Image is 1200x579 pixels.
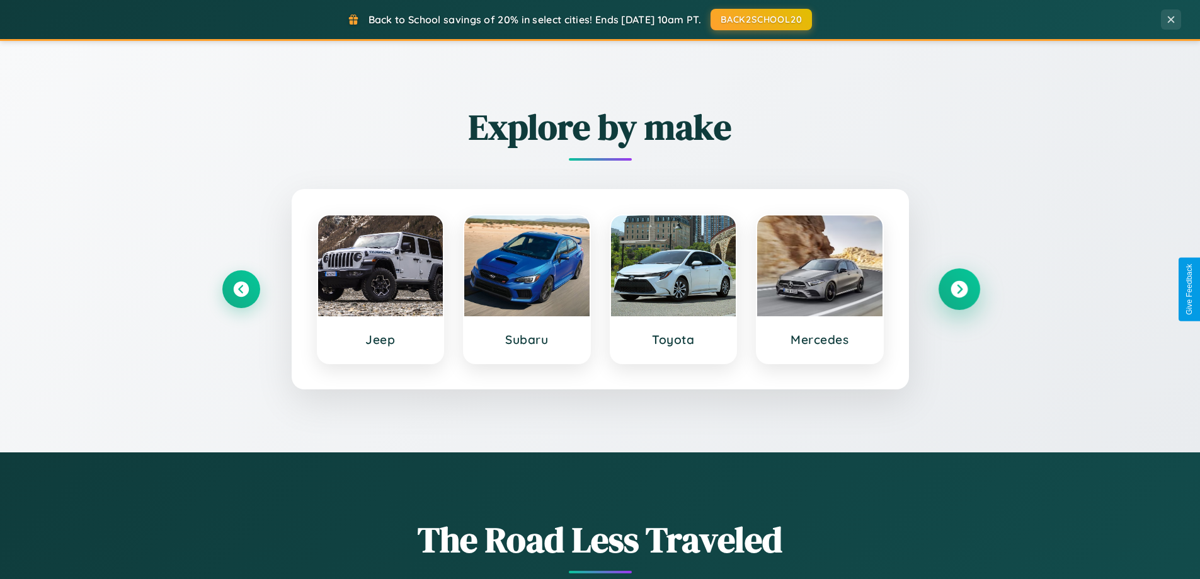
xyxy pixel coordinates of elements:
[624,332,724,347] h3: Toyota
[770,332,870,347] h3: Mercedes
[369,13,701,26] span: Back to School savings of 20% in select cities! Ends [DATE] 10am PT.
[711,9,812,30] button: BACK2SCHOOL20
[1185,264,1194,315] div: Give Feedback
[331,332,431,347] h3: Jeep
[222,515,978,564] h1: The Road Less Traveled
[477,332,577,347] h3: Subaru
[222,103,978,151] h2: Explore by make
